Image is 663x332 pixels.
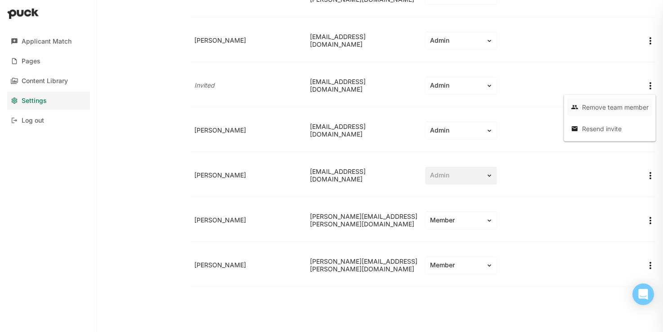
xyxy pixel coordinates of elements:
div: Remove team member [582,103,649,111]
div: Admin [430,127,481,134]
div: [PERSON_NAME] [191,258,306,273]
div: Admin [430,37,481,44]
button: More options [645,35,656,46]
div: [EMAIL_ADDRESS][DOMAIN_NAME] [306,30,421,52]
div: Member [430,261,481,269]
div: Applicant Match [22,38,72,45]
div: [PERSON_NAME] [191,123,306,138]
div: [PERSON_NAME] [191,213,306,228]
div: [PERSON_NAME] [191,168,306,183]
button: More options [645,215,656,226]
div: Member [430,217,481,224]
button: More options [645,260,656,271]
div: More options [564,95,656,142]
div: [EMAIL_ADDRESS][DOMAIN_NAME] [306,120,421,142]
div: [PERSON_NAME][EMAIL_ADDRESS][PERSON_NAME][DOMAIN_NAME] [306,209,421,232]
div: [EMAIL_ADDRESS][DOMAIN_NAME] [306,75,421,97]
div: [EMAIL_ADDRESS][DOMAIN_NAME] [306,164,421,187]
a: Pages [7,52,90,70]
div: [PERSON_NAME][EMAIL_ADDRESS][PERSON_NAME][DOMAIN_NAME] [306,254,421,277]
div: Open Intercom Messenger [632,283,654,305]
span: Invited [194,81,215,89]
div: Settings [22,97,47,105]
div: [PERSON_NAME] [191,33,306,48]
div: Resend invite [582,125,622,133]
a: Applicant Match [7,32,90,50]
a: Content Library [7,72,90,90]
button: More options [645,170,656,181]
a: Settings [7,92,90,110]
div: Admin [430,82,481,89]
div: Log out [22,117,44,124]
button: More options [645,80,656,91]
div: Content Library [22,77,68,85]
div: Pages [22,58,40,65]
